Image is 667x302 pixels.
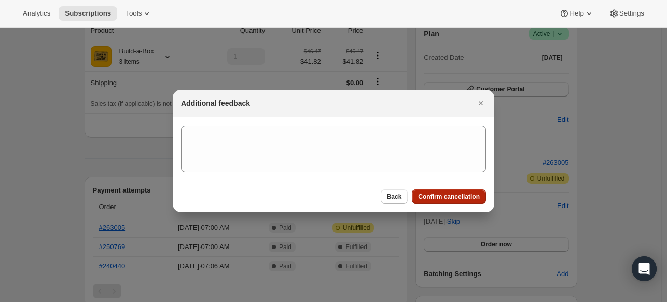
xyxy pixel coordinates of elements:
span: Back [387,193,402,201]
button: Confirm cancellation [412,189,486,204]
button: Tools [119,6,158,21]
span: Settings [619,9,644,18]
button: Help [553,6,600,21]
div: Open Intercom Messenger [632,256,657,281]
span: Subscriptions [65,9,111,18]
button: Back [381,189,408,204]
span: Analytics [23,9,50,18]
button: Settings [603,6,650,21]
span: Help [569,9,583,18]
h2: Additional feedback [181,98,250,108]
span: Confirm cancellation [418,193,480,201]
button: Analytics [17,6,57,21]
span: Tools [126,9,142,18]
button: Close [474,96,488,111]
button: Subscriptions [59,6,117,21]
